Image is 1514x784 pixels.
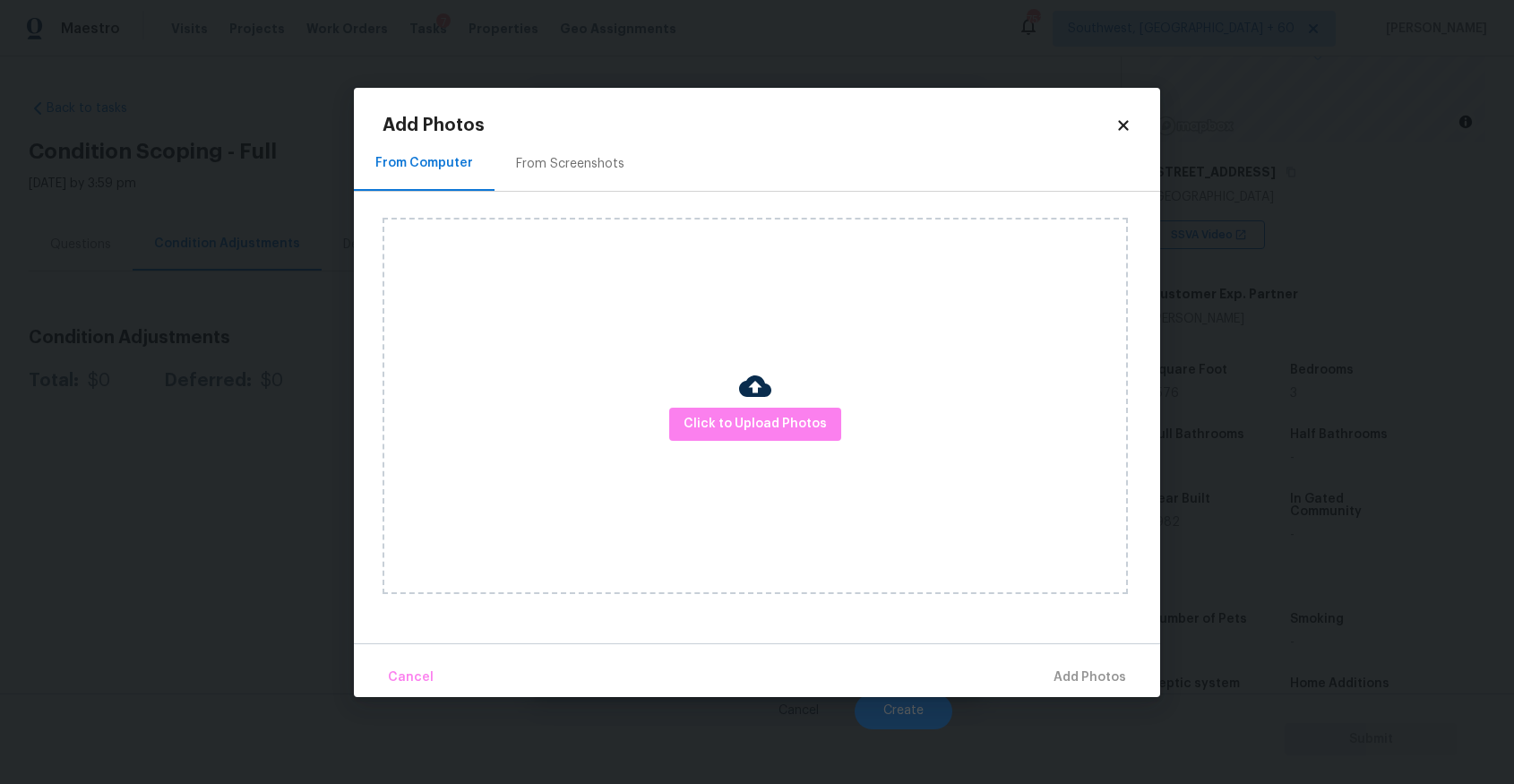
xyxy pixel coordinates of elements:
img: Cloud Upload Icon [739,370,771,402]
span: Click to Upload Photos [684,413,827,435]
div: From Computer [375,154,473,172]
div: From Screenshots [516,155,624,173]
span: Cancel [388,667,434,689]
h2: Add Photos [383,116,1115,134]
button: Click to Upload Photos [669,408,841,441]
button: Cancel [381,659,441,697]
